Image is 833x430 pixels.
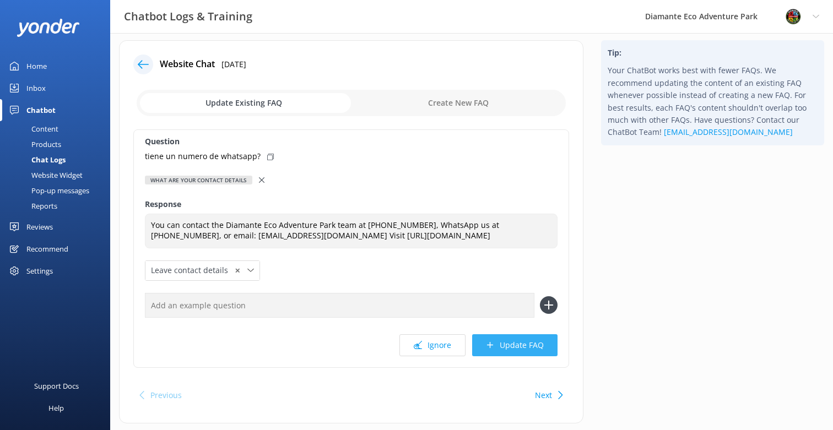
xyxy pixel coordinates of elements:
label: Question [145,135,558,148]
a: Reports [7,198,110,214]
span: Leave contact details [151,264,235,276]
div: What are your contact details [145,176,252,184]
div: Support Docs [34,375,79,397]
h4: Tip: [608,47,818,59]
a: Products [7,137,110,152]
h4: Website Chat [160,57,215,72]
p: Your ChatBot works best with fewer FAQs. We recommend updating the content of an existing FAQ whe... [608,64,818,138]
div: Content [7,121,58,137]
span: ✕ [235,265,240,276]
div: Recommend [26,238,68,260]
a: Pop-up messages [7,183,110,198]
a: [EMAIL_ADDRESS][DOMAIN_NAME] [664,127,793,137]
textarea: You can contact the Diamante Eco Adventure Park team at [PHONE_NUMBER], WhatsApp us at [PHONE_NUM... [145,214,558,248]
div: Pop-up messages [7,183,89,198]
input: Add an example question [145,293,534,318]
a: Chat Logs [7,152,110,167]
div: Reports [7,198,57,214]
div: Website Widget [7,167,83,183]
p: tiene un numero de whatsapp? [145,150,261,162]
button: Ignore [399,334,466,356]
img: yonder-white-logo.png [17,19,80,37]
button: Update FAQ [472,334,558,356]
div: Products [7,137,61,152]
label: Response [145,198,558,210]
a: Content [7,121,110,137]
div: Inbox [26,77,46,99]
div: Chatbot [26,99,56,121]
div: Settings [26,260,53,282]
div: Reviews [26,216,53,238]
img: 831-1756915225.png [785,8,802,25]
div: Help [48,397,64,419]
div: Chat Logs [7,152,66,167]
p: [DATE] [221,58,246,70]
div: Home [26,55,47,77]
h3: Chatbot Logs & Training [124,8,252,25]
a: Website Widget [7,167,110,183]
button: Next [535,384,552,406]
